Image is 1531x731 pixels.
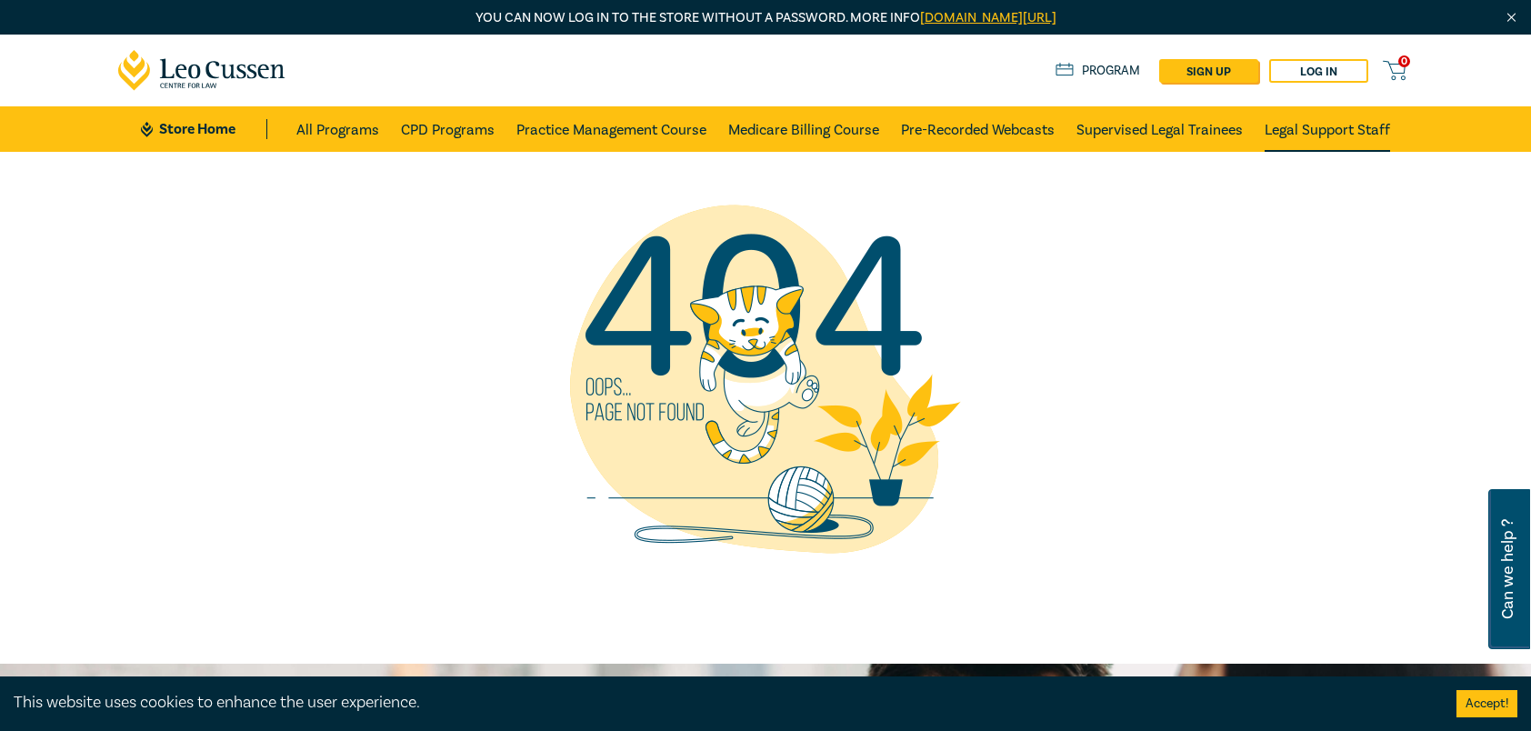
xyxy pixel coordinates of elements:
a: Pre-Recorded Webcasts [901,106,1055,152]
a: Legal Support Staff [1265,106,1390,152]
a: sign up [1159,59,1258,83]
span: 0 [1398,55,1410,67]
img: Close [1504,10,1519,25]
span: Can we help ? [1499,500,1516,638]
div: This website uses cookies to enhance the user experience. [14,691,1429,715]
a: Program [1056,61,1140,81]
a: [DOMAIN_NAME][URL] [920,9,1056,26]
a: All Programs [296,106,379,152]
button: Accept cookies [1456,690,1517,717]
a: CPD Programs [401,106,495,152]
a: Supervised Legal Trainees [1076,106,1243,152]
a: Store Home [141,119,267,139]
img: not found [538,152,993,606]
a: Medicare Billing Course [728,106,879,152]
a: Practice Management Course [516,106,706,152]
a: Log in [1269,59,1368,83]
p: You can now log in to the store without a password. More info [118,8,1413,28]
